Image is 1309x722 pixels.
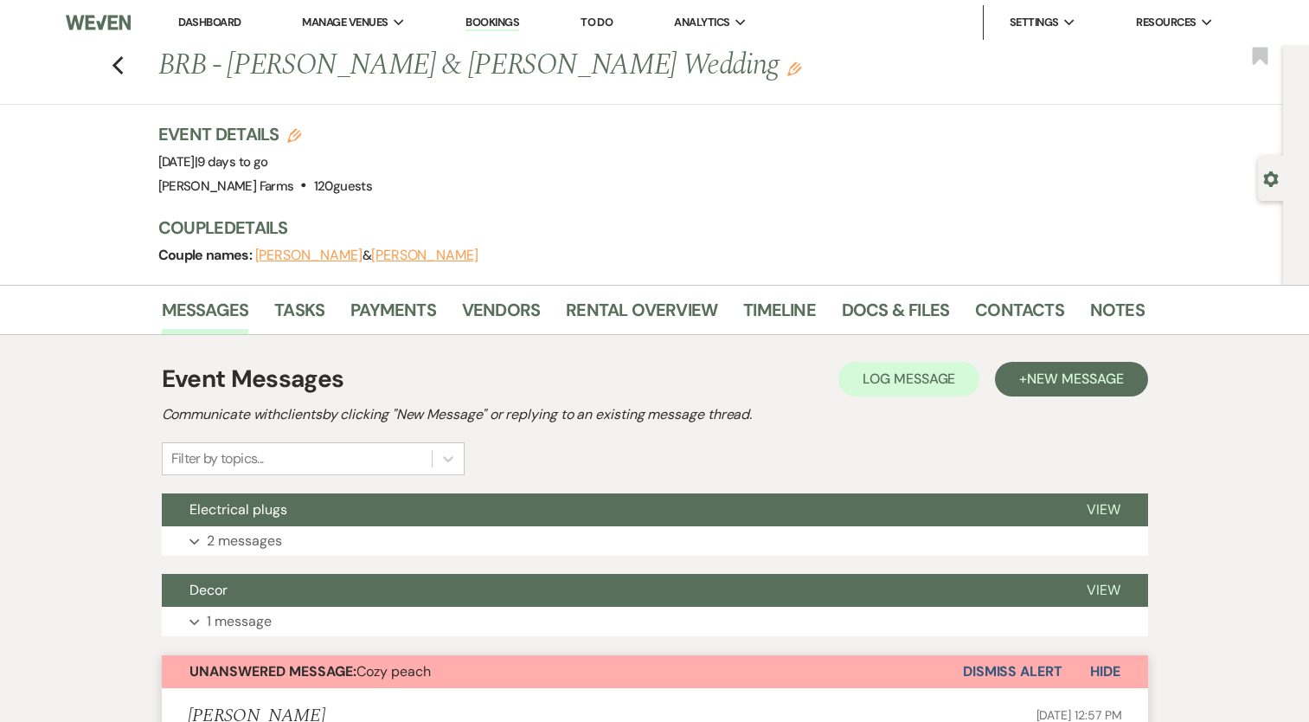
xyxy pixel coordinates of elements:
[465,15,519,31] a: Bookings
[314,177,372,195] span: 120 guests
[838,362,979,396] button: Log Message
[787,61,801,76] button: Edit
[842,296,949,334] a: Docs & Files
[162,607,1148,636] button: 1 message
[158,216,1127,240] h3: Couple Details
[1136,14,1196,31] span: Resources
[1062,655,1148,688] button: Hide
[302,14,388,31] span: Manage Venues
[1059,574,1148,607] button: View
[462,296,540,334] a: Vendors
[566,296,717,334] a: Rental Overview
[995,362,1147,396] button: +New Message
[178,15,241,29] a: Dashboard
[1059,493,1148,526] button: View
[162,361,344,397] h1: Event Messages
[1027,370,1123,388] span: New Message
[1087,500,1120,519] span: View
[162,655,963,688] button: Unanswered Message:Cozy peach
[350,296,436,334] a: Payments
[255,247,478,264] span: &
[158,122,372,146] h3: Event Details
[158,246,255,264] span: Couple names:
[207,610,272,633] p: 1 message
[189,662,356,680] strong: Unanswered Message:
[371,248,478,262] button: [PERSON_NAME]
[162,574,1059,607] button: Decor
[255,248,363,262] button: [PERSON_NAME]
[197,153,267,171] span: 9 days to go
[743,296,816,334] a: Timeline
[963,655,1062,688] button: Dismiss Alert
[1263,170,1279,186] button: Open lead details
[1010,14,1059,31] span: Settings
[581,15,613,29] a: To Do
[66,4,131,41] img: Weven Logo
[162,296,249,334] a: Messages
[274,296,324,334] a: Tasks
[162,526,1148,556] button: 2 messages
[1087,581,1120,599] span: View
[158,45,934,87] h1: BRB - [PERSON_NAME] & [PERSON_NAME] Wedding
[162,493,1059,526] button: Electrical plugs
[189,500,287,519] span: Electrical plugs
[189,662,431,680] span: Cozy peach
[195,153,268,171] span: |
[158,153,268,171] span: [DATE]
[171,448,264,469] div: Filter by topics...
[158,177,294,195] span: [PERSON_NAME] Farms
[975,296,1064,334] a: Contacts
[1090,296,1145,334] a: Notes
[189,581,228,599] span: Decor
[1090,662,1120,680] span: Hide
[207,530,282,552] p: 2 messages
[162,404,1148,425] h2: Communicate with clients by clicking "New Message" or replying to an existing message thread.
[863,370,955,388] span: Log Message
[674,14,729,31] span: Analytics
